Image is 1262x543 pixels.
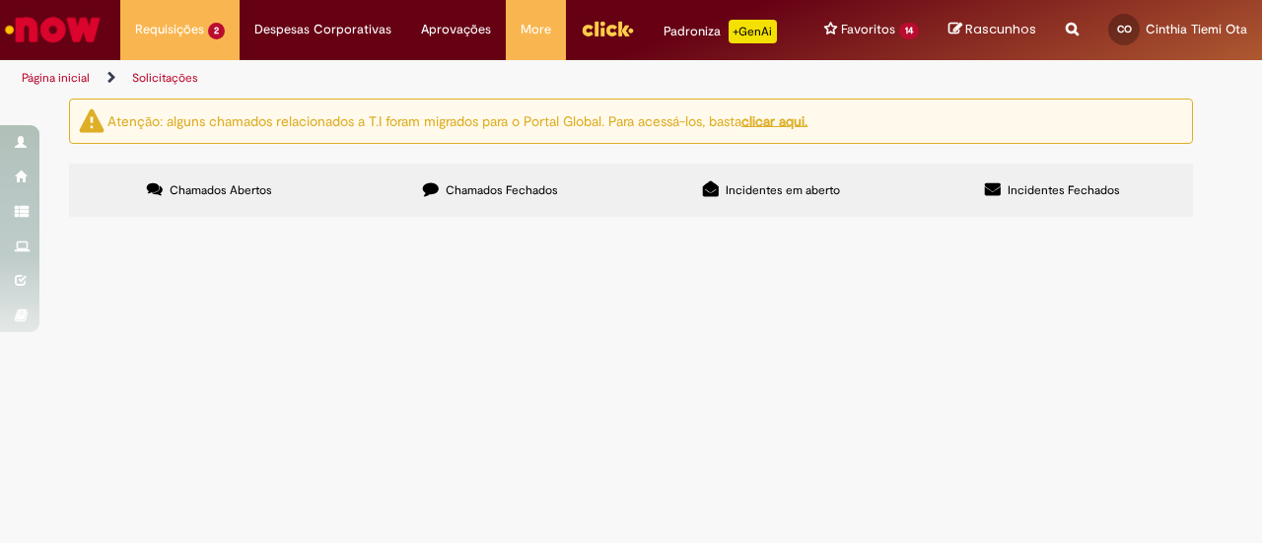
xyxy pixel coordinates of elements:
img: click_logo_yellow_360x200.png [581,14,634,43]
span: Aprovações [421,20,491,39]
a: Solicitações [132,70,198,86]
span: Rascunhos [965,20,1036,38]
p: +GenAi [729,20,777,43]
span: More [521,20,551,39]
span: 14 [899,23,919,39]
span: 2 [208,23,225,39]
span: Chamados Fechados [446,182,558,198]
a: clicar aqui. [741,111,807,129]
span: Favoritos [841,20,895,39]
span: Despesas Corporativas [254,20,391,39]
ul: Trilhas de página [15,60,826,97]
span: Cinthia Tiemi Ota [1146,21,1247,37]
span: Incidentes em aberto [726,182,840,198]
ng-bind-html: Atenção: alguns chamados relacionados a T.I foram migrados para o Portal Global. Para acessá-los,... [107,111,807,129]
span: Requisições [135,20,204,39]
span: Incidentes Fechados [1008,182,1120,198]
a: Página inicial [22,70,90,86]
div: Padroniza [664,20,777,43]
span: CO [1117,23,1132,35]
img: ServiceNow [2,10,104,49]
span: Chamados Abertos [170,182,272,198]
a: Rascunhos [948,21,1036,39]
